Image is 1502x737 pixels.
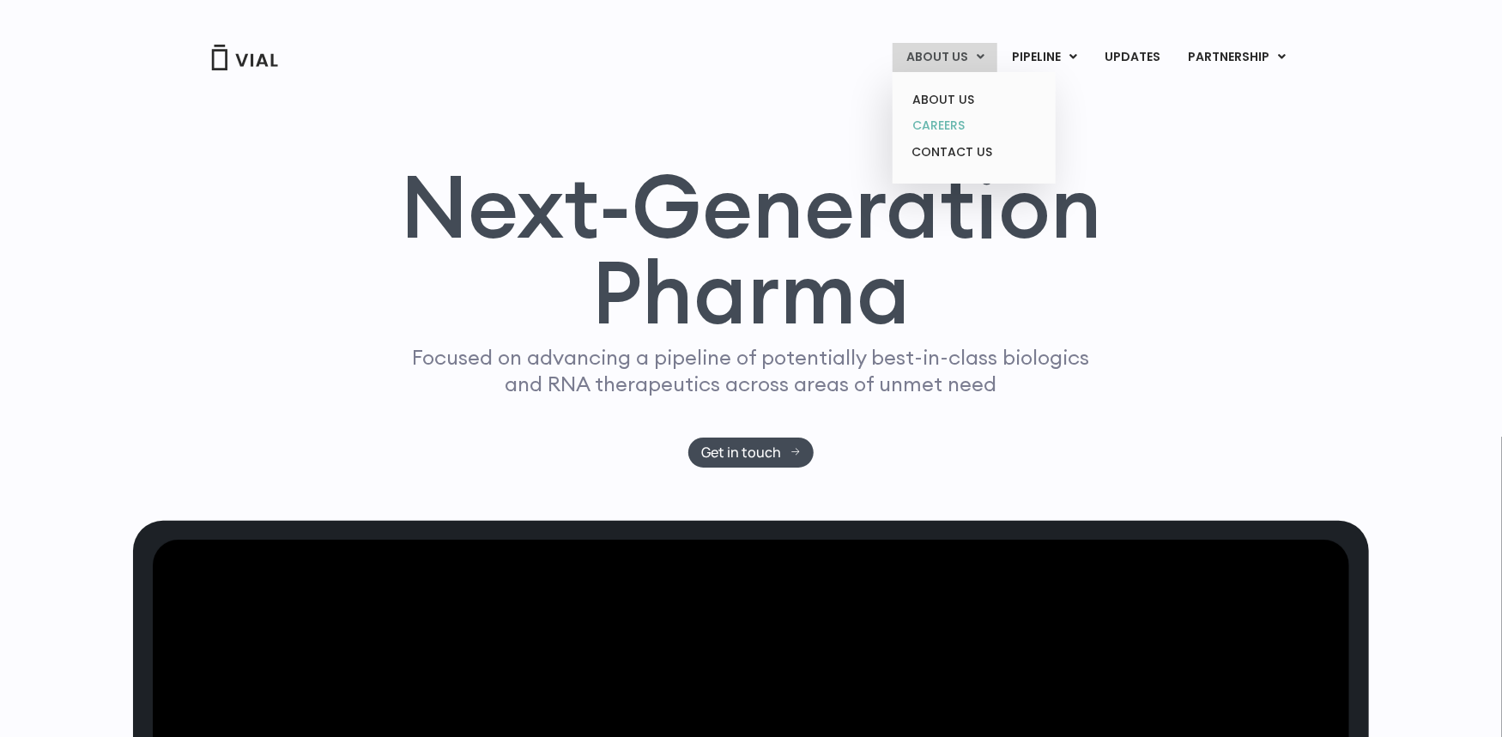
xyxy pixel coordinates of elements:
a: CAREERS [899,112,1049,139]
a: ABOUT US [899,87,1049,113]
a: UPDATES [1091,43,1173,72]
a: ABOUT USMenu Toggle [893,43,997,72]
a: Get in touch [688,438,815,468]
img: Vial Logo [210,45,279,70]
a: CONTACT US [899,139,1049,166]
a: PIPELINEMenu Toggle [998,43,1090,72]
a: PARTNERSHIPMenu Toggle [1174,43,1299,72]
span: Get in touch [702,446,782,459]
p: Focused on advancing a pipeline of potentially best-in-class biologics and RNA therapeutics acros... [405,344,1097,397]
h1: Next-Generation Pharma [379,163,1123,336]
